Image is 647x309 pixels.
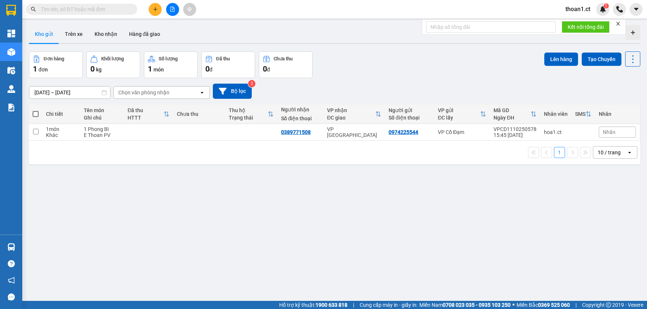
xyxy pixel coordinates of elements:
span: 1 [33,64,37,73]
div: 15:45 [DATE] [493,132,537,138]
button: Bộ lọc [213,84,252,99]
div: 1 Phong Bì [84,126,120,132]
img: warehouse-icon [7,48,15,56]
th: Toggle SortBy [490,104,540,124]
div: Đã thu [216,56,230,61]
div: ĐC lấy [438,115,480,121]
div: Người gửi [389,107,430,113]
button: Đơn hàng1đơn [29,51,83,78]
div: 1 món [46,126,76,132]
span: message [8,293,15,300]
span: caret-down [633,6,640,13]
span: file-add [170,7,175,12]
div: Tên món [84,107,120,113]
input: Tìm tên, số ĐT hoặc mã đơn [41,5,128,13]
button: plus [149,3,162,16]
span: search [31,7,36,12]
span: question-circle [8,260,15,267]
strong: 1900 633 818 [316,302,347,308]
th: Toggle SortBy [434,104,490,124]
span: 1 [148,64,152,73]
span: đơn [39,67,48,73]
div: Mã GD [493,107,531,113]
strong: 0369 525 060 [538,302,570,308]
button: Đã thu0đ [201,51,255,78]
div: SMS [575,111,585,117]
img: solution-icon [7,104,15,111]
div: Số điện thoại [281,115,320,121]
img: warehouse-icon [7,67,15,74]
strong: 0708 023 035 - 0935 103 250 [443,302,511,308]
div: Khác [46,132,76,138]
span: 0 [205,64,209,73]
button: Khối lượng0kg [86,51,140,78]
th: Toggle SortBy [124,104,173,124]
div: Số lượng [159,56,178,61]
div: Đã thu [128,107,164,113]
span: Kết nối tổng đài [568,23,604,31]
div: Chi tiết [46,111,76,117]
div: Chọn văn phòng nhận [118,89,169,96]
button: aim [183,3,196,16]
span: ⚪️ [512,303,515,306]
div: Tạo kho hàng mới [625,25,640,40]
div: Chưa thu [274,56,293,61]
th: Toggle SortBy [571,104,595,124]
div: VP Cổ Đạm [438,129,486,135]
sup: 2 [248,80,255,87]
button: Hàng đã giao [123,25,166,43]
div: Người nhận [281,107,320,112]
button: Chưa thu0đ [259,51,313,78]
span: aim [187,7,192,12]
span: 0 [263,64,267,73]
span: 0 [90,64,95,73]
span: notification [8,277,15,284]
div: VP nhận [327,107,375,113]
sup: 1 [604,3,609,9]
span: Cung cấp máy in - giấy in: [360,301,417,309]
span: thoan1.ct [559,4,596,14]
img: phone-icon [616,6,623,13]
button: Tạo Chuyến [582,53,621,66]
div: ĐC giao [327,115,375,121]
div: Nhân viên [544,111,568,117]
span: Nhãn [603,129,615,135]
div: 10 / trang [598,149,621,156]
button: caret-down [630,3,643,16]
input: Select a date range. [29,87,110,98]
div: hoa1.ct [544,129,568,135]
span: Miền Nam [419,301,511,309]
input: Nhập số tổng đài [426,21,556,33]
span: | [575,301,577,309]
svg: open [627,150,633,155]
th: Toggle SortBy [225,104,277,124]
button: Kho gửi [29,25,59,43]
div: Chưa thu [177,111,221,117]
span: plus [153,7,158,12]
span: close [615,21,621,26]
button: Trên xe [59,25,89,43]
button: file-add [166,3,179,16]
div: Khối lượng [101,56,124,61]
div: Trạng thái [229,115,267,121]
span: copyright [606,302,611,308]
img: warehouse-icon [7,243,15,251]
span: 1 [605,3,607,9]
button: Lên hàng [544,53,578,66]
span: đ [267,67,270,73]
span: | [353,301,354,309]
span: Miền Bắc [516,301,570,309]
span: Hỗ trợ kỹ thuật: [279,301,347,309]
img: logo-vxr [6,5,16,16]
span: kg [96,67,102,73]
img: dashboard-icon [7,30,15,37]
button: 1 [554,147,565,158]
div: HTTT [128,115,164,121]
th: Toggle SortBy [323,104,385,124]
button: Kết nối tổng đài [562,21,610,33]
div: Số điện thoại [389,115,430,121]
div: Đơn hàng [44,56,64,61]
div: 0974225544 [389,129,418,135]
div: Ghi chú [84,115,120,121]
div: Thu hộ [229,107,267,113]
